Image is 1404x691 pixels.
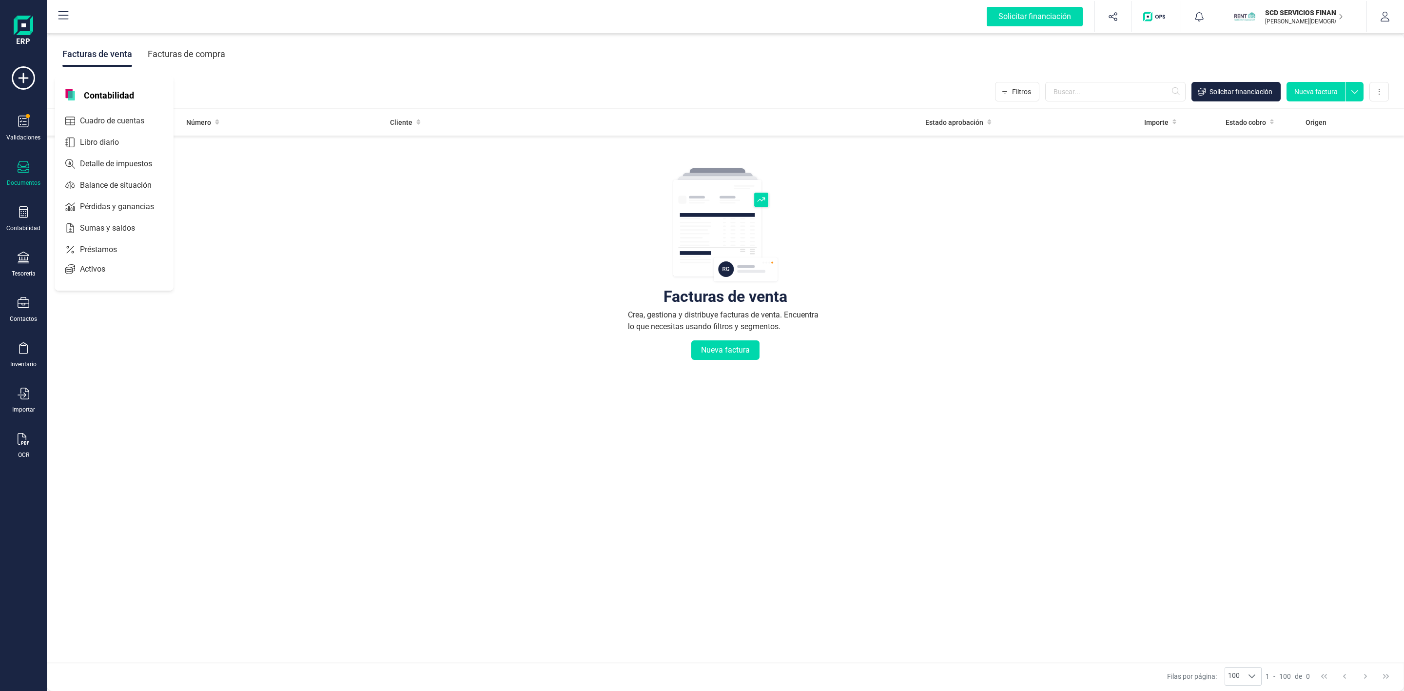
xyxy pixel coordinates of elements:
button: Last Page [1377,667,1395,686]
span: Cuadro de cuentas [76,115,162,127]
button: First Page [1315,667,1333,686]
span: 0 [1306,671,1310,681]
div: Facturas de venta [62,41,132,67]
span: Estado cobro [1226,118,1266,127]
div: Tesorería [12,270,36,277]
img: img-empty-table.svg [672,167,779,284]
img: Logo de OPS [1143,12,1169,21]
input: Buscar... [1045,82,1186,101]
span: Cliente [390,118,412,127]
button: Previous Page [1335,667,1354,686]
span: Pérdidas y ganancias [76,201,172,213]
div: OCR [18,451,29,459]
button: Solicitar financiación [1191,82,1281,101]
span: Importe [1144,118,1169,127]
button: Solicitar financiación [975,1,1094,32]
button: Logo de OPS [1137,1,1175,32]
button: SCSCD SERVICIOS FINANCIEROS SL[PERSON_NAME][DEMOGRAPHIC_DATA][DEMOGRAPHIC_DATA] [1230,1,1355,32]
span: Préstamos [76,244,135,256]
span: Estado aprobación [925,118,983,127]
div: Inventario [10,360,37,368]
span: Detalle de impuestos [76,158,170,170]
button: Filtros [995,82,1039,101]
span: Filtros [1012,87,1031,97]
span: Activos [76,263,123,275]
span: Número [186,118,211,127]
span: 100 [1225,668,1243,685]
p: [PERSON_NAME][DEMOGRAPHIC_DATA][DEMOGRAPHIC_DATA] [1265,18,1343,25]
div: Facturas de venta [663,292,787,301]
div: Solicitar financiación [987,7,1083,26]
div: - [1266,671,1310,681]
span: Contabilidad [78,89,140,100]
span: Libro diario [76,137,136,148]
div: Contabilidad [6,224,40,232]
span: Origen [1306,118,1326,127]
button: Next Page [1356,667,1375,686]
span: Solicitar financiación [1209,87,1272,97]
span: Sumas y saldos [76,222,153,234]
img: SC [1234,6,1255,27]
button: Nueva factura [1287,82,1345,101]
div: Filas por página: [1167,667,1262,686]
div: Facturas de compra [148,41,225,67]
button: Nueva factura [691,340,760,360]
div: Importar [12,406,35,414]
p: SCD SERVICIOS FINANCIEROS SL [1265,8,1343,18]
span: 100 [1279,671,1291,681]
div: Documentos [7,179,40,187]
span: Balance de situación [76,179,169,191]
div: Validaciones [6,134,40,141]
span: de [1295,671,1302,681]
div: Crea, gestiona y distribuye facturas de venta. Encuentra lo que necesitas usando filtros y segmen... [628,309,823,333]
img: Logo Finanedi [14,16,33,47]
span: 1 [1266,671,1269,681]
div: Contactos [10,315,37,323]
